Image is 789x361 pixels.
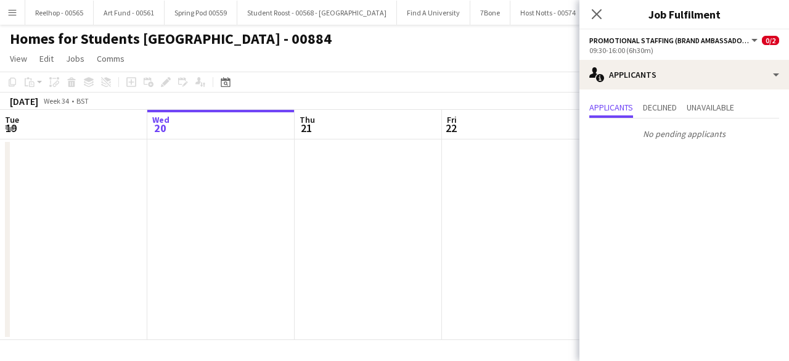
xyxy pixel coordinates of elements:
[447,114,457,125] span: Fri
[298,121,315,135] span: 21
[152,114,170,125] span: Wed
[470,1,510,25] button: 7Bone
[589,103,633,112] span: Applicants
[41,96,72,106] span: Week 34
[643,103,677,112] span: Declined
[237,1,397,25] button: Student Roost - 00568 - [GEOGRAPHIC_DATA]
[61,51,89,67] a: Jobs
[92,51,129,67] a: Comms
[510,1,586,25] button: Host Notts - 00574
[5,114,19,125] span: Tue
[579,60,789,89] div: Applicants
[589,46,779,55] div: 09:30-16:00 (6h30m)
[10,53,27,64] span: View
[589,36,759,45] button: Promotional Staffing (Brand Ambassadors)
[97,53,125,64] span: Comms
[76,96,89,106] div: BST
[445,121,457,135] span: 22
[397,1,470,25] button: Find A University
[165,1,237,25] button: Spring Pod 00559
[3,121,19,135] span: 19
[762,36,779,45] span: 0/2
[579,6,789,22] h3: Job Fulfilment
[5,51,32,67] a: View
[150,121,170,135] span: 20
[300,114,315,125] span: Thu
[25,1,94,25] button: Reelhop - 00565
[94,1,165,25] button: Art Fund - 00561
[10,30,332,48] h1: Homes for Students [GEOGRAPHIC_DATA] - 00884
[10,95,38,107] div: [DATE]
[589,36,750,45] span: Promotional Staffing (Brand Ambassadors)
[579,123,789,144] p: No pending applicants
[66,53,84,64] span: Jobs
[35,51,59,67] a: Edit
[39,53,54,64] span: Edit
[687,103,734,112] span: Unavailable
